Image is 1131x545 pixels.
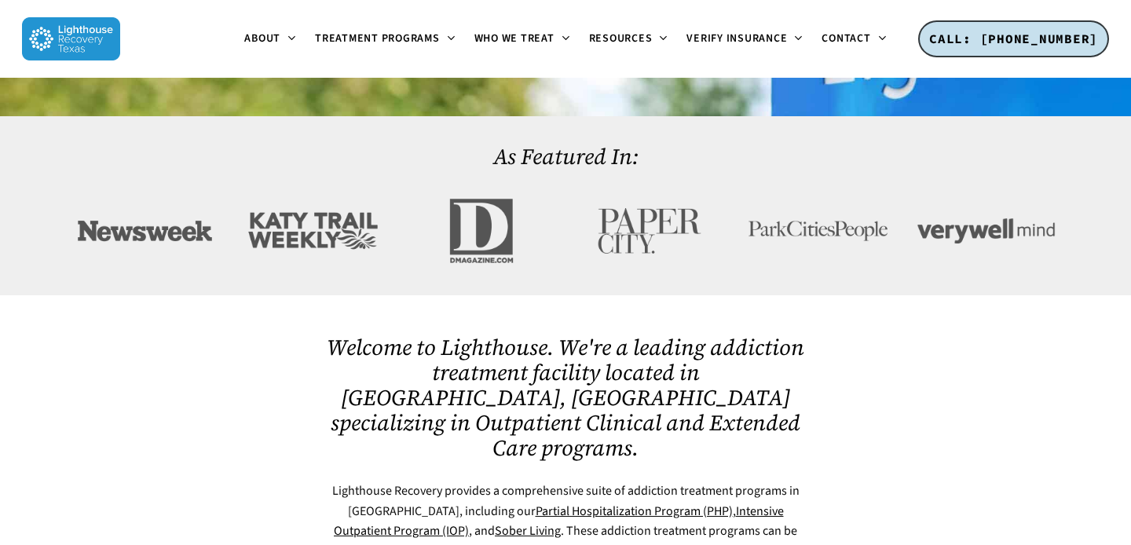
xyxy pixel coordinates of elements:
span: About [244,31,280,46]
h2: Welcome to Lighthouse. We're a leading addiction treatment facility located in [GEOGRAPHIC_DATA],... [324,335,808,460]
span: CALL: [PHONE_NUMBER] [929,31,1098,46]
a: Partial Hospitalization Program (PHP) [536,503,733,520]
a: About [235,33,306,46]
a: Contact [812,33,895,46]
a: Who We Treat [465,33,580,46]
span: Resources [589,31,653,46]
span: Treatment Programs [315,31,440,46]
span: Verify Insurance [686,31,787,46]
span: Contact [822,31,870,46]
a: Sober Living [495,522,561,540]
a: Resources [580,33,678,46]
a: CALL: [PHONE_NUMBER] [918,20,1109,58]
a: Verify Insurance [677,33,812,46]
img: Lighthouse Recovery Texas [22,17,120,60]
span: Who We Treat [474,31,555,46]
a: Treatment Programs [306,33,465,46]
a: As Featured In: [493,141,639,171]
